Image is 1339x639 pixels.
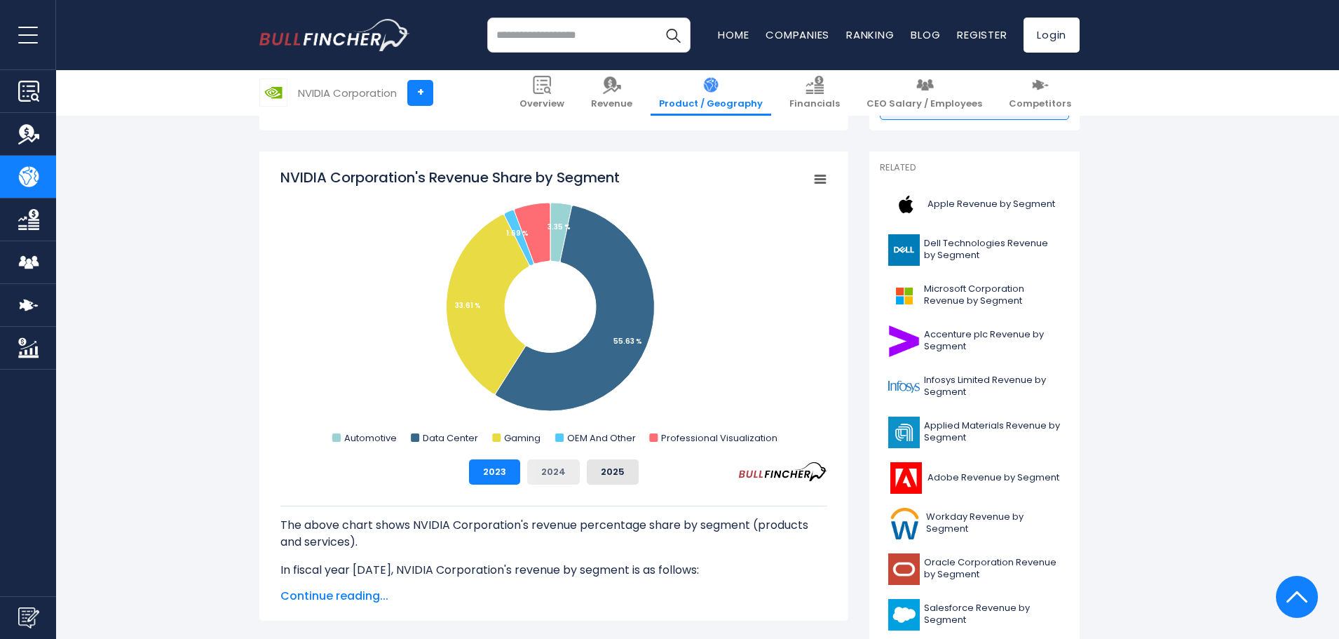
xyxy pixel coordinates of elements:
a: Companies [766,27,829,42]
a: Salesforce Revenue by Segment [880,596,1069,634]
p: In fiscal year [DATE], NVIDIA Corporation's revenue by segment is as follows: [280,562,827,579]
span: Microsoft Corporation Revenue by Segment [924,283,1061,307]
span: Apple Revenue by Segment [927,199,1055,210]
svg: NVIDIA Corporation's Revenue Share by Segment [280,168,827,448]
a: Workday Revenue by Segment [880,504,1069,543]
span: Product / Geography [659,98,763,110]
a: CEO Salary / Employees [858,70,991,116]
a: Applied Materials Revenue by Segment [880,413,1069,452]
span: Adobe Revenue by Segment [927,472,1059,484]
div: NVIDIA Corporation [298,85,397,101]
text: Professional Visualization [661,431,777,445]
span: Accenture plc Revenue by Segment [924,329,1061,353]
img: AMAT logo [888,417,920,448]
span: Dell Technologies Revenue by Segment [924,238,1061,262]
span: CEO Salary / Employees [866,98,982,110]
a: Login [1024,18,1080,53]
a: Accenture plc Revenue by Segment [880,322,1069,361]
a: Apple Revenue by Segment [880,185,1069,224]
img: CRM logo [888,599,920,631]
a: Ranking [846,27,894,42]
a: Overview [511,70,573,116]
img: MSFT logo [888,280,920,311]
p: The above chart shows NVIDIA Corporation's revenue percentage share by segment (products and serv... [280,517,827,551]
span: Workday Revenue by Segment [926,511,1061,535]
a: Financials [781,70,848,116]
button: 2023 [469,459,520,485]
span: Applied Materials Revenue by Segment [924,420,1061,444]
a: Register [957,27,1007,42]
img: ACN logo [888,325,920,357]
button: 2025 [587,459,639,485]
a: Home [718,27,749,42]
span: Revenue [591,98,632,110]
button: Search [655,18,691,53]
a: Oracle Corporation Revenue by Segment [880,550,1069,588]
tspan: 33.61 % [455,300,481,311]
img: DELL logo [888,234,920,266]
span: Financials [789,98,840,110]
tspan: NVIDIA Corporation's Revenue Share by Segment [280,168,620,187]
a: Microsoft Corporation Revenue by Segment [880,276,1069,315]
img: WDAY logo [888,508,922,539]
p: Related [880,162,1069,174]
a: Infosys Limited Revenue by Segment [880,368,1069,406]
a: + [407,80,433,106]
text: Data Center [423,431,478,445]
span: Competitors [1009,98,1071,110]
span: Continue reading... [280,588,827,605]
img: NVDA logo [260,79,287,106]
a: Go to homepage [259,19,410,51]
img: ORCL logo [888,553,920,585]
span: Infosys Limited Revenue by Segment [924,375,1061,398]
img: ADBE logo [888,462,923,494]
tspan: 55.63 % [613,336,642,347]
a: Dell Technologies Revenue by Segment [880,231,1069,269]
a: Blog [911,27,940,42]
span: Salesforce Revenue by Segment [924,603,1061,626]
text: Gaming [504,431,541,445]
text: Automotive [344,431,397,445]
a: Adobe Revenue by Segment [880,459,1069,497]
img: bullfincher logo [259,19,410,51]
a: Revenue [583,70,641,116]
a: Competitors [1000,70,1080,116]
img: INFY logo [888,371,920,403]
tspan: 1.69 % [506,228,529,238]
a: Product / Geography [651,70,771,116]
span: Oracle Corporation Revenue by Segment [924,557,1061,581]
tspan: 3.35 % [548,222,571,232]
img: AAPL logo [888,189,923,220]
button: 2024 [527,459,580,485]
text: OEM And Other [567,431,636,445]
span: Overview [519,98,564,110]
